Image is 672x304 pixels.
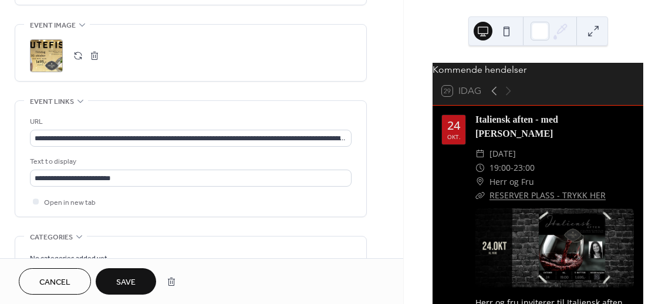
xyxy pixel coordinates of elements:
div: ​ [475,188,485,202]
span: [DATE] [489,147,516,161]
span: Cancel [39,276,70,289]
div: ​ [475,175,485,189]
span: Open in new tab [44,197,96,209]
span: Categories [30,231,73,244]
div: ; [30,39,63,72]
span: 19:00 [489,161,511,175]
span: - [511,161,514,175]
div: okt. [447,134,461,140]
span: Save [116,276,136,289]
span: Herr og Fru [489,175,534,189]
div: 24 [447,120,460,131]
button: Save [96,268,156,295]
div: ​ [475,161,485,175]
a: Italiensk aften - med [PERSON_NAME] [475,114,558,139]
span: Event links [30,96,74,108]
span: Event image [30,19,76,32]
span: No categories added yet. [30,252,109,265]
a: RESERVER PLASS - TRYKK HER [489,190,606,201]
span: 23:00 [514,161,535,175]
button: Cancel [19,268,91,295]
div: ​ [475,147,485,161]
div: URL [30,116,349,128]
div: Kommende hendelser [433,63,643,77]
div: Text to display [30,156,349,168]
